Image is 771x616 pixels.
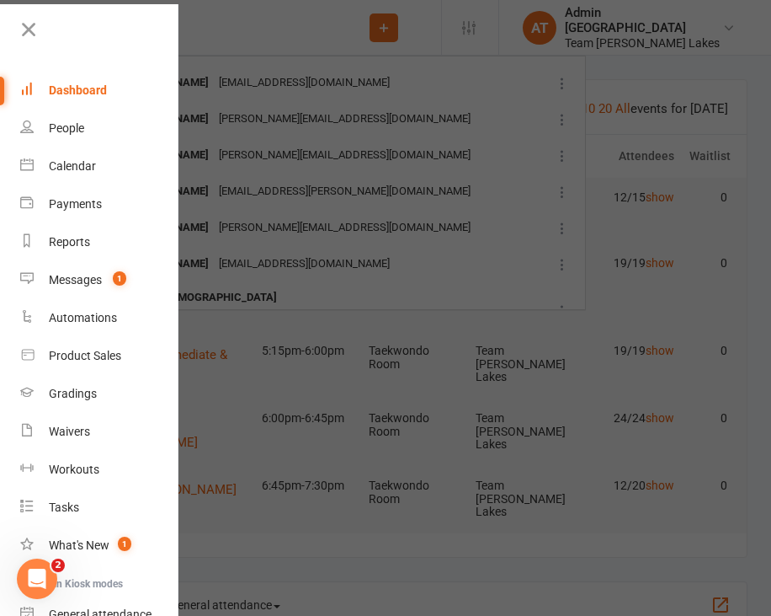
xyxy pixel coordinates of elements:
div: Dashboard [49,83,107,97]
div: Waivers [49,425,90,438]
a: What's New1 [20,527,179,565]
div: Messages [49,273,102,287]
a: Reports [20,223,179,261]
div: Calendar [49,159,96,173]
span: 1 [113,271,126,286]
a: Dashboard [20,72,179,110]
div: People [49,121,84,135]
a: Calendar [20,147,179,185]
a: People [20,110,179,147]
div: Payments [49,197,102,211]
div: Reports [49,235,90,249]
iframe: Intercom live chat [17,559,57,599]
div: Automations [49,311,117,324]
a: Product Sales [20,337,179,375]
span: 1 [118,537,131,551]
span: 2 [51,559,65,572]
a: Messages 1 [20,261,179,299]
div: Gradings [49,387,97,400]
a: Automations [20,299,179,337]
div: Tasks [49,501,79,514]
a: Waivers [20,413,179,451]
a: Payments [20,185,179,223]
a: Gradings [20,375,179,413]
div: What's New [49,538,109,552]
div: Workouts [49,463,99,476]
a: Tasks [20,489,179,527]
div: Product Sales [49,349,121,362]
a: Workouts [20,451,179,489]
